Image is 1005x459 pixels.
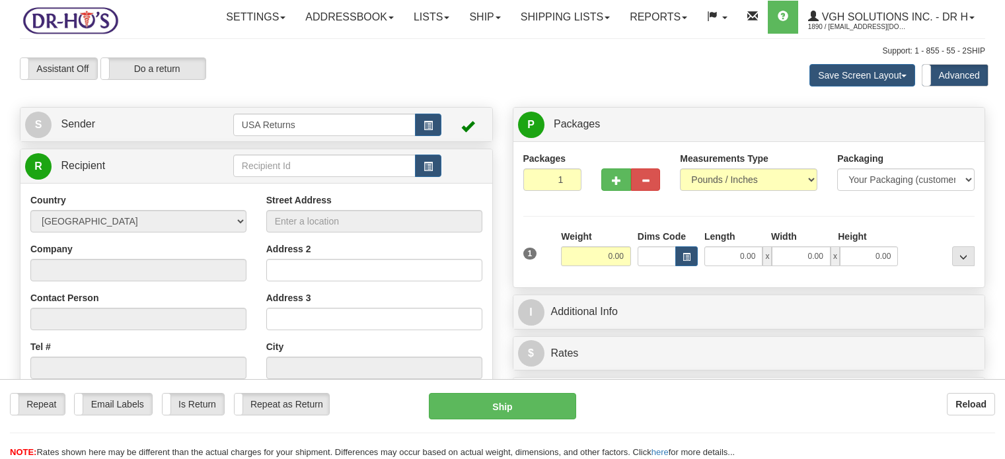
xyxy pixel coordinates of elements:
[809,64,915,87] button: Save Screen Layout
[554,118,600,129] span: Packages
[838,230,867,243] label: Height
[975,162,1004,297] iframe: chat widget
[20,58,97,79] label: Assistant Off
[651,447,669,457] a: here
[518,111,981,138] a: P Packages
[295,1,404,34] a: Addressbook
[233,155,416,177] input: Recipient Id
[680,152,768,165] label: Measurements Type
[61,160,105,171] span: Recipient
[511,1,620,34] a: Shipping lists
[163,394,224,415] label: Is Return
[61,118,95,129] span: Sender
[101,58,205,79] label: Do a return
[523,152,566,165] label: Packages
[25,153,210,180] a: R Recipient
[831,246,840,266] span: x
[20,46,985,57] div: Support: 1 - 855 - 55 - 2SHIP
[235,394,329,415] label: Repeat as Return
[837,152,883,165] label: Packaging
[216,1,295,34] a: Settings
[266,291,311,304] label: Address 3
[459,1,510,34] a: Ship
[266,210,482,232] input: Enter a location
[25,153,52,180] span: R
[20,3,121,37] img: logo1890.jpg
[518,340,544,367] span: $
[638,230,686,243] label: Dims Code
[266,340,283,353] label: City
[704,230,735,243] label: Length
[561,230,591,243] label: Weight
[25,111,233,138] a: S Sender
[518,299,981,326] a: IAdditional Info
[620,1,697,34] a: Reports
[819,11,968,22] span: VGH Solutions Inc. - Dr H
[75,394,152,415] label: Email Labels
[922,65,988,86] label: Advanced
[518,112,544,138] span: P
[952,246,975,266] div: ...
[771,230,797,243] label: Width
[30,291,98,304] label: Contact Person
[266,194,332,207] label: Street Address
[429,393,577,419] button: Ship
[30,242,73,256] label: Company
[11,394,65,415] label: Repeat
[523,248,537,260] span: 1
[808,20,907,34] span: 1890 / [EMAIL_ADDRESS][DOMAIN_NAME]
[518,299,544,326] span: I
[266,242,311,256] label: Address 2
[955,399,986,409] b: Reload
[233,114,416,136] input: Sender Id
[518,340,981,367] a: $Rates
[947,393,995,415] button: Reload
[763,246,772,266] span: x
[30,194,66,207] label: Country
[798,1,985,34] a: VGH Solutions Inc. - Dr H 1890 / [EMAIL_ADDRESS][DOMAIN_NAME]
[30,340,51,353] label: Tel #
[25,112,52,138] span: S
[404,1,459,34] a: Lists
[10,447,36,457] span: NOTE:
